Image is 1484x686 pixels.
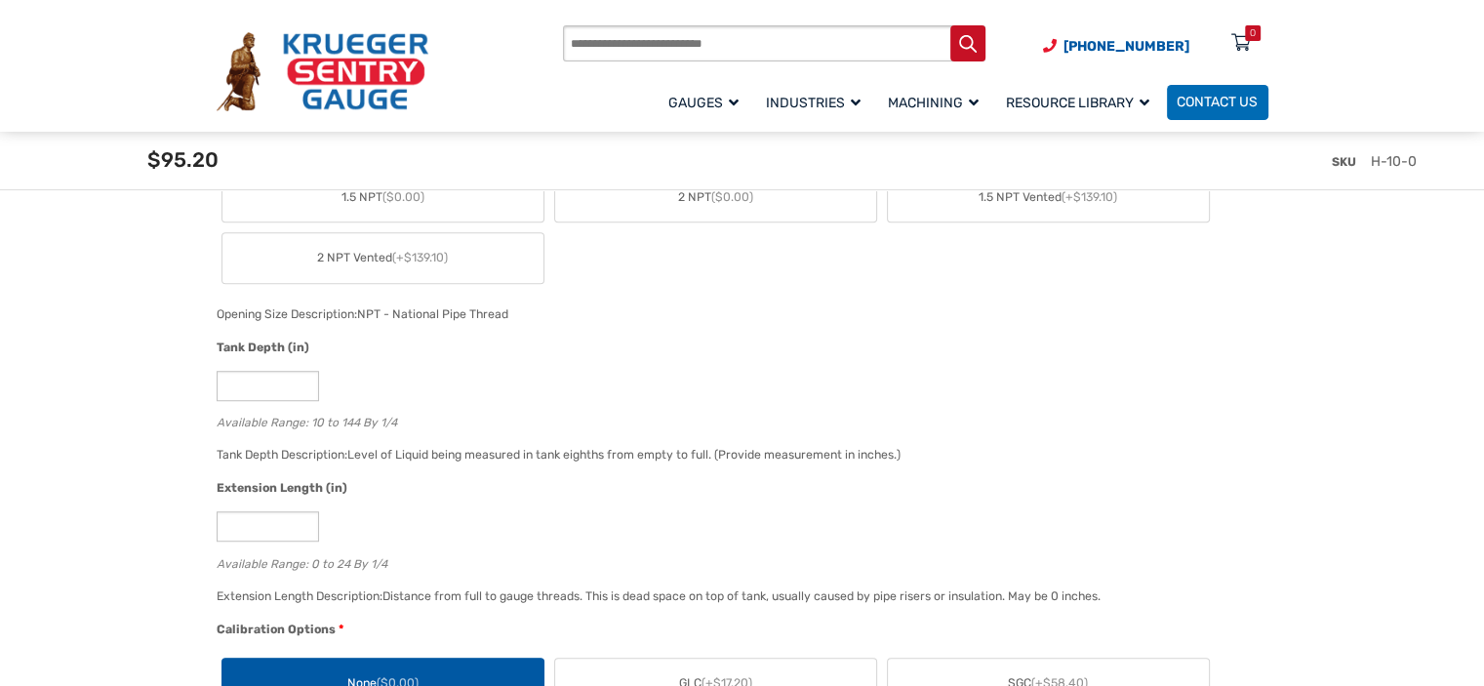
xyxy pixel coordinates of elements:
[996,82,1167,122] a: Resource Library
[217,411,1259,429] div: Available Range: 10 to 144 By 1/4
[339,621,343,638] abbr: required
[668,95,739,111] span: Gauges
[217,307,357,321] span: Opening Size Description:
[147,147,219,172] span: $95.20
[382,589,1101,603] div: Distance from full to gauge threads. This is dead space on top of tank, usually caused by pipe ri...
[217,552,1259,571] div: Available Range: 0 to 24 By 1/4
[766,95,861,111] span: Industries
[357,307,508,321] div: NPT - National Pipe Thread
[217,623,336,636] span: Calibration Options
[347,448,901,462] div: Level of Liquid being measured in tank eighths from empty to full. (Provide measurement in inches.)
[1043,36,1189,57] a: Phone Number (920) 434-8860
[392,251,448,264] span: (+$139.10)
[878,82,996,122] a: Machining
[1167,85,1268,120] a: Contact Us
[756,82,878,122] a: Industries
[659,82,756,122] a: Gauges
[217,481,347,495] span: Extension Length (in)
[317,249,448,266] span: 2 NPT Vented
[217,448,347,462] span: Tank Depth Description:
[217,589,382,603] span: Extension Length Description:
[1177,95,1258,111] span: Contact Us
[1250,25,1256,41] div: 0
[1371,153,1417,170] span: H-10-0
[1332,155,1356,169] span: SKU
[888,95,979,111] span: Machining
[1063,38,1189,55] span: [PHONE_NUMBER]
[217,32,428,110] img: Krueger Sentry Gauge
[1006,95,1149,111] span: Resource Library
[217,341,309,354] span: Tank Depth (in)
